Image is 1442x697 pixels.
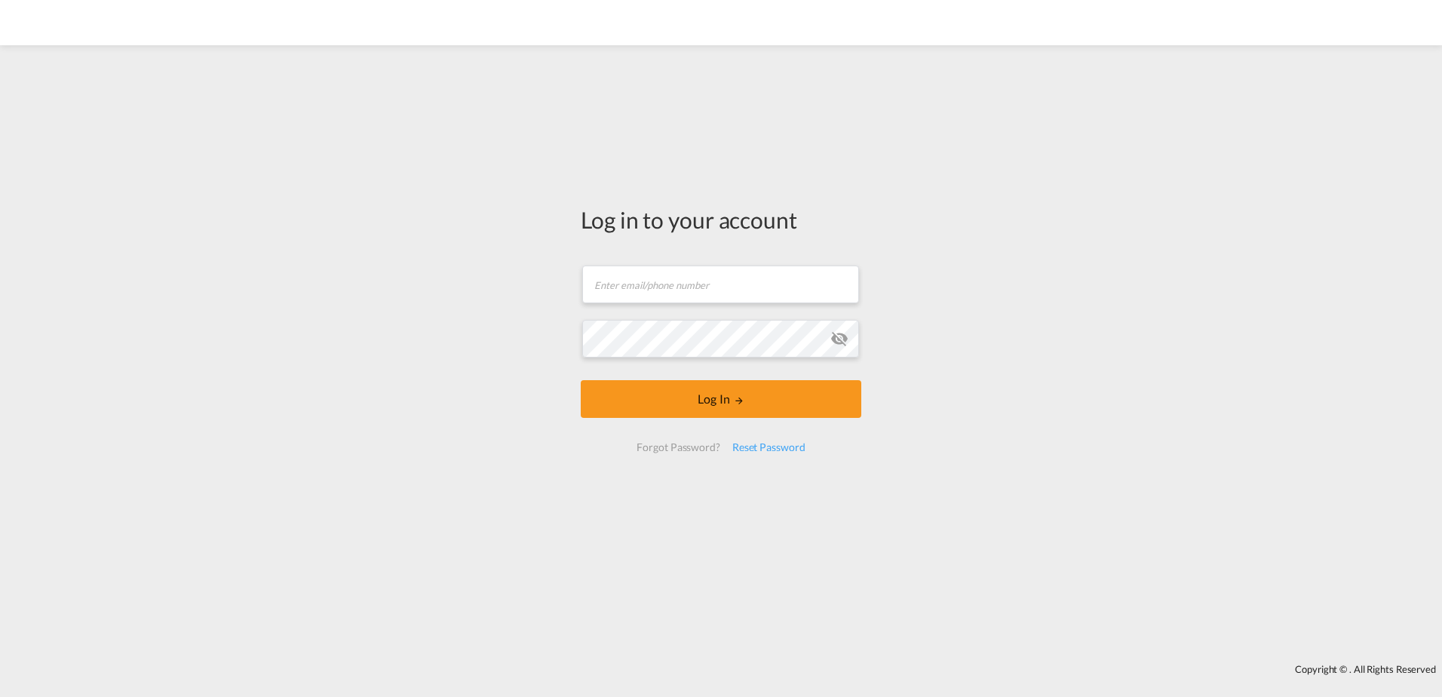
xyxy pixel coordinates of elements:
div: Forgot Password? [630,434,726,461]
div: Reset Password [726,434,812,461]
button: LOGIN [581,380,861,418]
div: Log in to your account [581,204,861,235]
md-icon: icon-eye-off [830,330,848,348]
input: Enter email/phone number [582,266,859,303]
